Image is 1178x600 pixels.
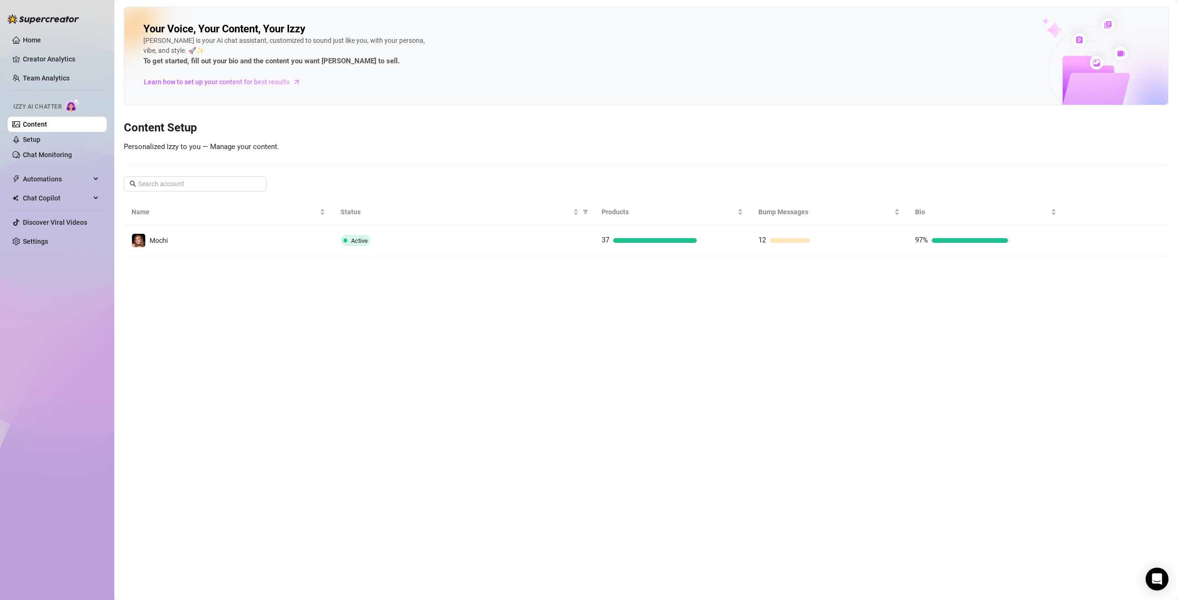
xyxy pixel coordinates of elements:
[915,207,1049,217] span: Bio
[143,57,400,65] strong: To get started, fill out your bio and the content you want [PERSON_NAME] to sell.
[758,207,892,217] span: Bump Messages
[751,199,907,225] th: Bump Messages
[23,238,48,245] a: Settings
[292,77,302,87] span: arrow-right
[143,74,308,90] a: Learn how to set up your content for best results
[1146,568,1168,590] div: Open Intercom Messenger
[143,36,429,67] div: [PERSON_NAME] is your AI chat assistant, customized to sound just like you, with your persona, vi...
[150,237,168,244] span: Mochi
[351,237,368,244] span: Active
[144,77,290,87] span: Learn how to set up your content for best results
[758,236,766,244] span: 12
[143,22,305,36] h2: Your Voice, Your Content, Your Izzy
[915,236,928,244] span: 97%
[138,179,253,189] input: Search account
[341,207,571,217] span: Status
[23,190,91,206] span: Chat Copilot
[23,151,72,159] a: Chat Monitoring
[594,199,751,225] th: Products
[1020,8,1168,105] img: ai-chatter-content-library-cLFOSyPT.png
[23,74,70,82] a: Team Analytics
[23,136,40,143] a: Setup
[13,102,61,111] span: Izzy AI Chatter
[23,171,91,187] span: Automations
[602,236,609,244] span: 37
[23,51,99,67] a: Creator Analytics
[23,219,87,226] a: Discover Viral Videos
[124,120,1168,136] h3: Content Setup
[23,120,47,128] a: Content
[583,209,588,215] span: filter
[333,199,594,225] th: Status
[8,14,79,24] img: logo-BBDzfeDw.svg
[130,180,136,187] span: search
[581,205,590,219] span: filter
[907,199,1064,225] th: Bio
[124,142,279,151] span: Personalized Izzy to you — Manage your content.
[12,175,20,183] span: thunderbolt
[131,207,318,217] span: Name
[12,195,19,201] img: Chat Copilot
[124,199,333,225] th: Name
[65,99,80,112] img: AI Chatter
[23,36,41,44] a: Home
[132,234,145,247] img: Mochi
[602,207,735,217] span: Products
